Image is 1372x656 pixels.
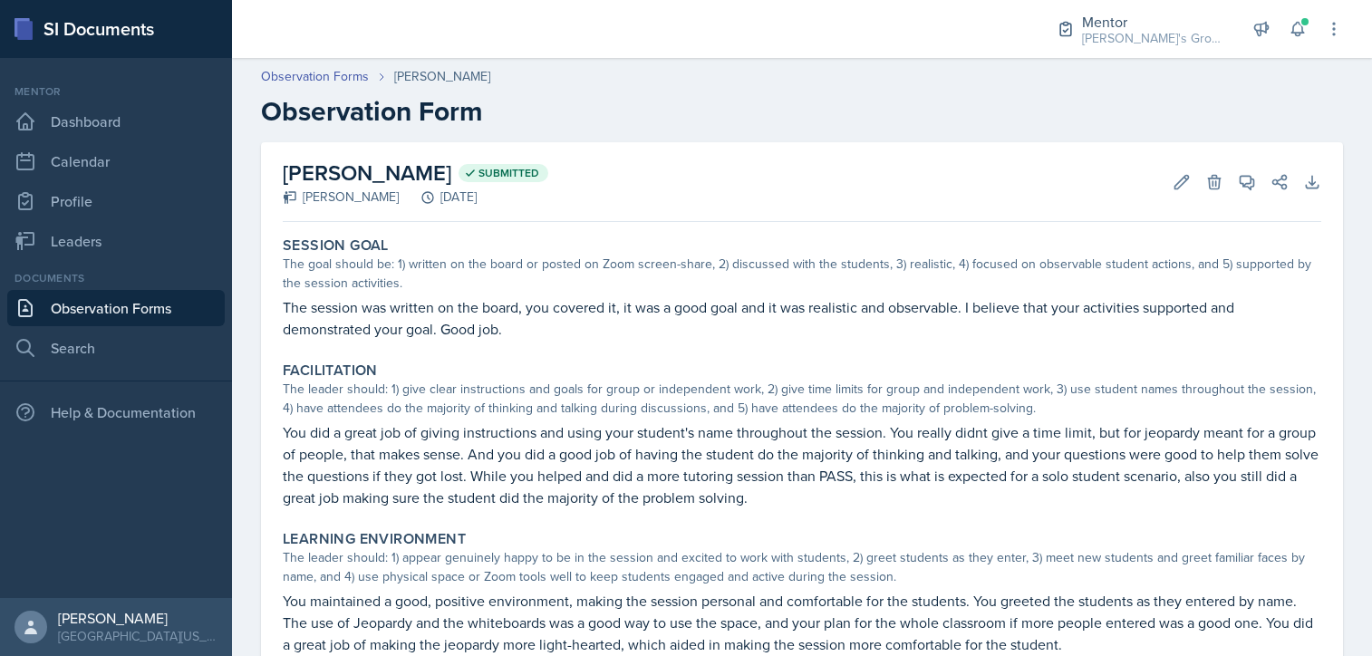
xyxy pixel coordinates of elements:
a: Observation Forms [7,290,225,326]
div: [PERSON_NAME] [394,67,490,86]
a: Profile [7,183,225,219]
div: The leader should: 1) give clear instructions and goals for group or independent work, 2) give ti... [283,380,1321,418]
p: The session was written on the board, you covered it, it was a good goal and it was realistic and... [283,296,1321,340]
a: Calendar [7,143,225,179]
h2: Observation Form [261,95,1343,128]
div: Help & Documentation [7,394,225,430]
p: You maintained a good, positive environment, making the session personal and comfortable for the ... [283,590,1321,655]
label: Learning Environment [283,530,466,548]
div: [PERSON_NAME] [58,609,217,627]
div: [PERSON_NAME] [283,188,399,207]
div: The goal should be: 1) written on the board or posted on Zoom screen-share, 2) discussed with the... [283,255,1321,293]
p: You did a great job of giving instructions and using your student's name throughout the session. ... [283,421,1321,508]
div: Documents [7,270,225,286]
div: Mentor [7,83,225,100]
div: [DATE] [399,188,477,207]
a: Leaders [7,223,225,259]
a: Dashboard [7,103,225,140]
label: Session Goal [283,236,389,255]
h2: [PERSON_NAME] [283,157,548,189]
div: The leader should: 1) appear genuinely happy to be in the session and excited to work with studen... [283,548,1321,586]
a: Search [7,330,225,366]
div: [PERSON_NAME]'s Group / Fall 2025 [1082,29,1227,48]
div: [GEOGRAPHIC_DATA][US_STATE] in [GEOGRAPHIC_DATA] [58,627,217,645]
span: Submitted [478,166,539,180]
div: Mentor [1082,11,1227,33]
a: Observation Forms [261,67,369,86]
label: Facilitation [283,362,378,380]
